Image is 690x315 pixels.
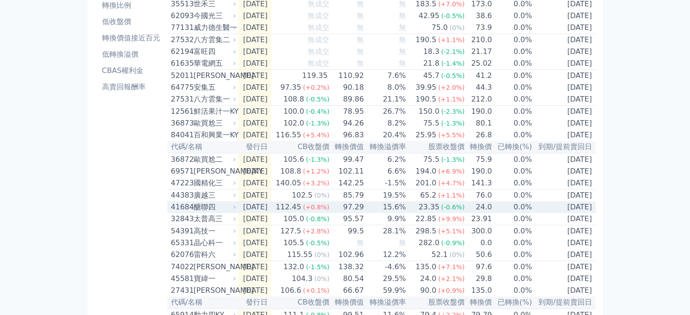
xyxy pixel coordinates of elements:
span: (+1.1%) [438,36,465,44]
td: 135.0 [465,285,492,296]
td: 141.3 [465,177,492,189]
div: 國精化三 [194,178,235,189]
span: (0%) [314,275,329,282]
td: [DATE] [238,213,271,225]
td: [DATE] [533,58,596,70]
td: 0.0% [492,237,532,249]
div: 鮮活果汁一KY [194,106,235,117]
td: 0.0% [492,46,532,58]
th: 股票收盤價 [406,141,465,153]
td: 97.29 [330,201,364,213]
div: 歐買尬二 [194,154,235,165]
span: (+9.9%) [438,215,465,223]
span: (+0.1%) [303,287,329,294]
td: [DATE] [238,201,271,213]
div: 44383 [171,190,191,201]
td: 6.6% [364,165,406,177]
td: 0.0% [492,201,532,213]
span: (-0.8%) [306,215,329,223]
div: 24.0 [418,273,438,284]
td: 0.0% [492,58,532,70]
td: [DATE] [533,34,596,46]
td: 23.91 [465,213,492,225]
span: 無 [399,23,406,32]
td: 0.0% [492,153,532,165]
div: [PERSON_NAME] [194,285,235,296]
div: 27431 [171,285,191,296]
td: 7.6% [364,70,406,82]
a: 低收盤價 [98,15,164,29]
td: 12.2% [364,249,406,261]
td: 300.0 [465,225,492,237]
td: 95.57 [330,213,364,225]
td: 97.6 [465,261,492,273]
span: 無 [357,47,364,56]
span: 無 [399,11,406,20]
div: 醣聯四 [194,202,235,213]
div: 65.2 [418,190,438,201]
td: [DATE] [533,165,596,177]
td: 6.2% [364,153,406,165]
div: 108.8 [282,94,306,105]
td: 0.0% [492,22,532,34]
div: 102.5 [290,190,314,201]
td: 0.0% [492,249,532,261]
td: [DATE] [533,225,596,237]
td: [DATE] [533,237,596,249]
th: 發行日 [238,141,271,153]
a: CBAS權利金 [98,63,164,78]
td: 21.17 [465,46,492,58]
td: 66.67 [330,285,364,296]
td: 9.9% [364,213,406,225]
span: 無成交 [308,23,329,32]
td: 8.2% [364,117,406,129]
td: [DATE] [533,201,596,213]
div: 富旺四 [194,46,235,57]
th: 代碼/名稱 [167,141,238,153]
td: 90.18 [330,82,364,93]
div: 64775 [171,82,191,93]
td: [DATE] [238,153,271,165]
th: 轉換價值 [330,141,364,153]
div: 90.0 [418,285,438,296]
div: 105.6 [282,154,306,165]
div: 100.0 [282,106,306,117]
td: [DATE] [238,165,271,177]
div: 歐買尬三 [194,118,235,129]
span: (+2.8%) [303,228,329,235]
span: (+2.1%) [438,275,465,282]
div: [PERSON_NAME]KY [194,166,235,177]
div: 135.0 [414,262,438,272]
div: [PERSON_NAME] [194,70,235,81]
div: 雷科六 [194,249,235,260]
div: 112.45 [274,202,303,213]
td: [DATE] [238,82,271,93]
td: [DATE] [238,261,271,273]
td: 29.5% [364,273,406,285]
div: 190.5 [414,94,438,105]
td: 99.5 [330,225,364,237]
td: 0.0% [492,129,532,141]
td: 0.0% [492,213,532,225]
td: [DATE] [533,153,596,165]
span: 無成交 [308,11,329,20]
td: [DATE] [533,93,596,106]
td: 29.8 [465,273,492,285]
li: 低收盤價 [98,16,164,27]
span: 無 [357,238,364,247]
div: 今國光三 [194,10,235,21]
td: [DATE] [238,249,271,261]
div: 61635 [171,58,191,69]
th: 轉換溢價率 [364,141,406,153]
span: 無 [357,35,364,44]
div: 36873 [171,118,191,129]
span: (-0.5%) [306,239,329,247]
div: 104.3 [290,273,314,284]
td: [DATE] [533,82,596,93]
td: 0.0% [492,10,532,22]
td: [DATE] [238,117,271,129]
span: 無成交 [308,59,329,68]
td: [DATE] [533,273,596,285]
span: (0%) [450,251,465,258]
td: 0.0% [492,225,532,237]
